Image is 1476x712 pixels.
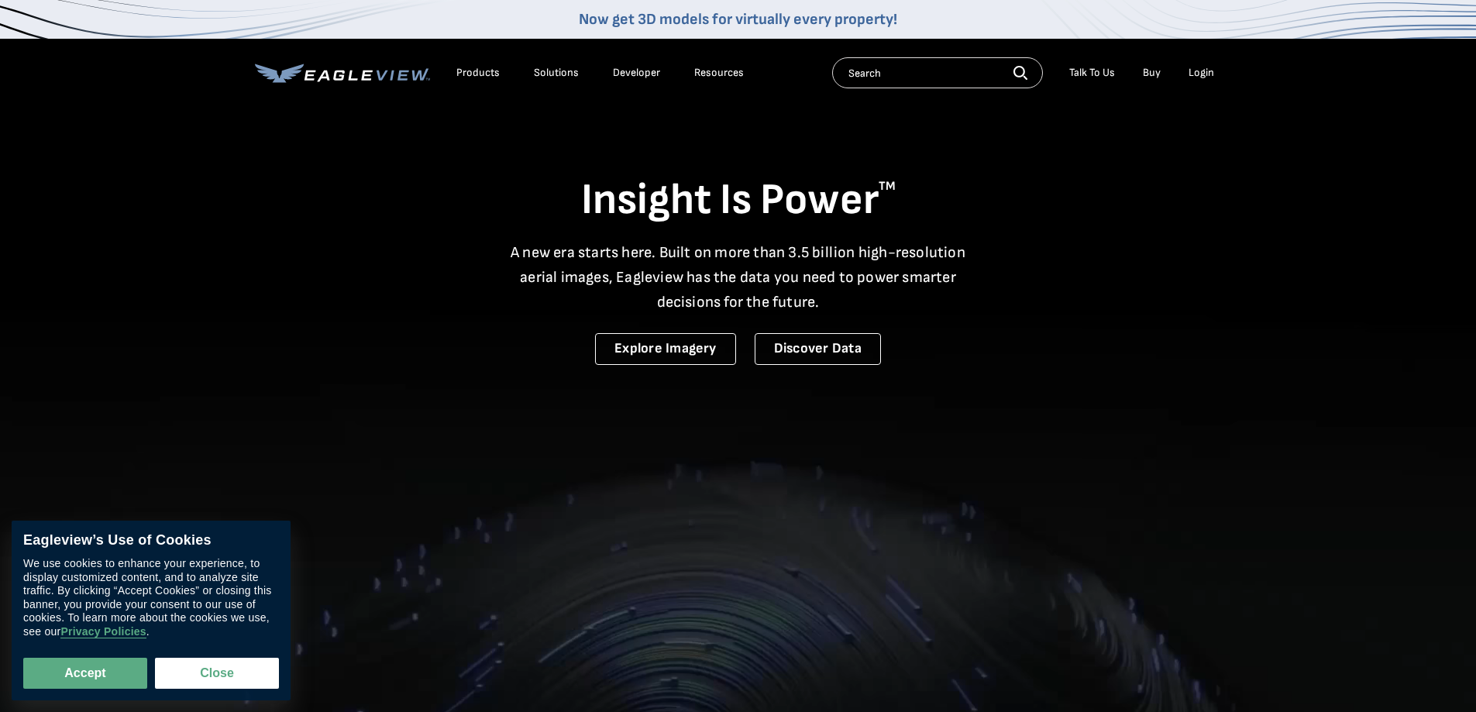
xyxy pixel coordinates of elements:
[879,179,896,194] sup: TM
[60,625,146,638] a: Privacy Policies
[23,557,279,638] div: We use cookies to enhance your experience, to display customized content, and to analyze site tra...
[23,658,147,689] button: Accept
[456,66,500,80] div: Products
[501,240,975,315] p: A new era starts here. Built on more than 3.5 billion high-resolution aerial images, Eagleview ha...
[613,66,660,80] a: Developer
[1143,66,1161,80] a: Buy
[755,333,881,365] a: Discover Data
[832,57,1043,88] input: Search
[694,66,744,80] div: Resources
[595,333,736,365] a: Explore Imagery
[255,174,1222,228] h1: Insight Is Power
[534,66,579,80] div: Solutions
[23,532,279,549] div: Eagleview’s Use of Cookies
[1189,66,1214,80] div: Login
[579,10,897,29] a: Now get 3D models for virtually every property!
[155,658,279,689] button: Close
[1069,66,1115,80] div: Talk To Us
